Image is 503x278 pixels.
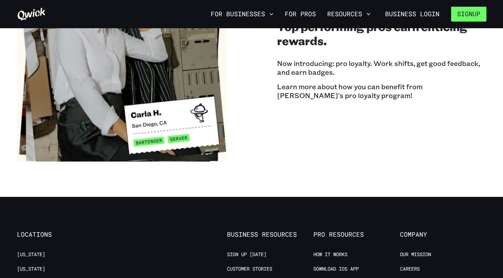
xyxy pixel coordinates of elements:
[379,7,445,22] a: Business Login
[277,19,486,48] h2: Top performing pros earn enticing rewards.
[277,59,486,77] p: Now introducing: pro loyalty. Work shifts, get good feedback, and earn badges.
[227,266,272,272] a: Customer stories
[282,8,319,20] a: For Pros
[313,231,400,238] span: Pro Resources
[208,8,276,20] button: For Businesses
[324,8,373,20] button: Resources
[17,266,45,272] a: [US_STATE]
[451,7,486,22] button: Signup
[400,266,420,272] a: Careers
[17,231,103,238] span: Locations
[313,266,359,272] a: Download IOS App
[400,231,486,238] span: Company
[277,82,486,100] p: Learn more about how you can benefit from [PERSON_NAME]'s pro loyalty program!
[227,231,313,238] span: Business Resources
[400,251,431,258] a: Our Mission
[227,251,267,258] a: Sign up [DATE]
[17,251,45,258] a: [US_STATE]
[313,251,347,258] a: How it Works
